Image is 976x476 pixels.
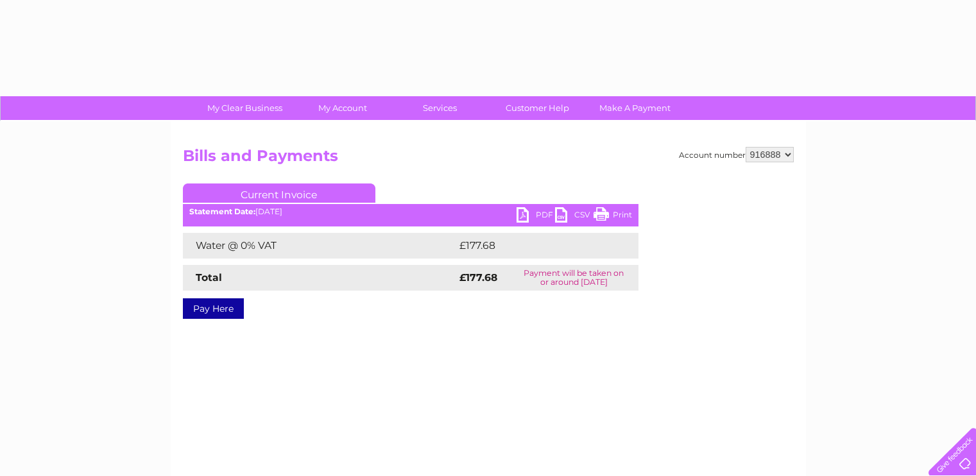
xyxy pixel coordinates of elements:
td: £177.68 [456,233,615,259]
a: PDF [517,207,555,226]
a: Print [594,207,632,226]
div: Account number [679,147,794,162]
a: Pay Here [183,298,244,319]
a: Customer Help [484,96,590,120]
a: My Clear Business [192,96,298,120]
h2: Bills and Payments [183,147,794,171]
td: Water @ 0% VAT [183,233,456,259]
a: Current Invoice [183,183,375,203]
a: Make A Payment [582,96,688,120]
strong: Total [196,271,222,284]
div: [DATE] [183,207,638,216]
strong: £177.68 [459,271,497,284]
b: Statement Date: [189,207,255,216]
a: Services [387,96,493,120]
a: CSV [555,207,594,226]
a: My Account [289,96,395,120]
td: Payment will be taken on or around [DATE] [509,265,638,291]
